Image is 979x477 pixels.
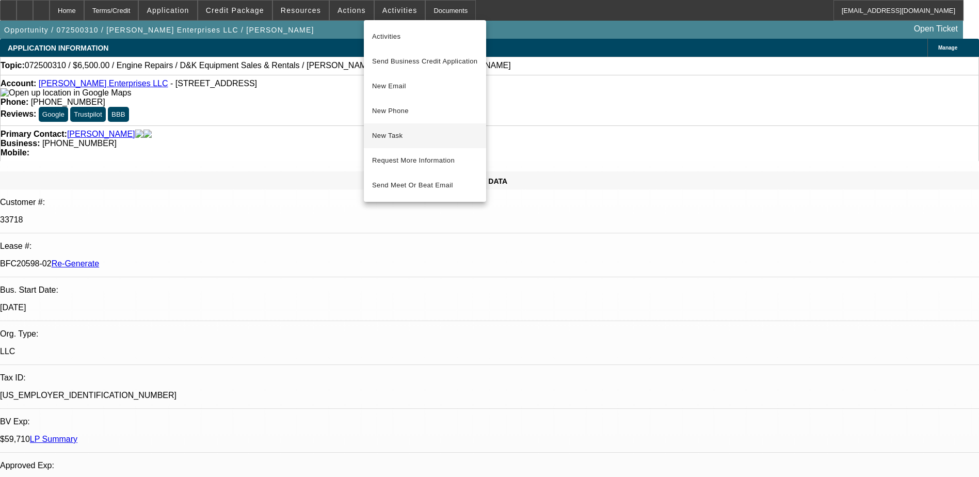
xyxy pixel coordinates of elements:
[372,179,478,192] span: Send Meet Or Beat Email
[372,55,478,68] span: Send Business Credit Application
[372,154,478,167] span: Request More Information
[372,105,478,117] span: New Phone
[372,30,478,43] span: Activities
[372,80,478,92] span: New Email
[372,130,478,142] span: New Task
